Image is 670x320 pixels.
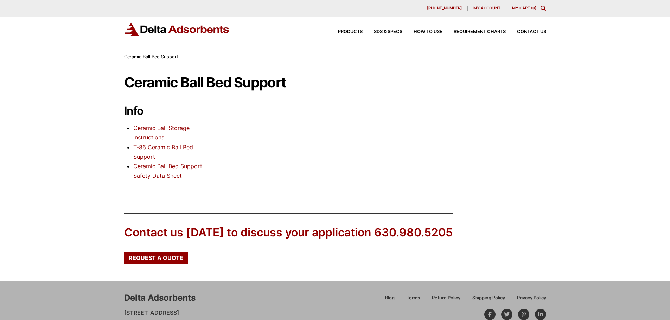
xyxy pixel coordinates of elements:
[466,294,511,306] a: Shipping Policy
[124,22,230,36] img: Delta Adsorbents
[374,30,402,34] span: SDS & SPECS
[124,104,213,118] h2: Info
[427,6,462,10] span: [PHONE_NUMBER]
[133,163,202,179] a: Ceramic Ball Bed Support Safety Data Sheet
[426,294,466,306] a: Return Policy
[512,6,536,11] a: My Cart (0)
[472,296,505,300] span: Shipping Policy
[402,30,442,34] a: How to Use
[414,30,442,34] span: How to Use
[124,225,453,241] div: Contact us [DATE] to discuss your application 630.980.5205
[421,6,468,11] a: [PHONE_NUMBER]
[133,144,193,160] a: T-86 Ceramic Ball Bed Support
[379,294,401,306] a: Blog
[511,294,546,306] a: Privacy Policy
[432,296,460,300] span: Return Policy
[385,296,395,300] span: Blog
[124,292,196,304] div: Delta Adsorbents
[468,6,506,11] a: My account
[129,255,183,261] span: Request a Quote
[442,30,506,34] a: Requirement Charts
[517,30,546,34] span: Contact Us
[327,30,363,34] a: Products
[407,296,420,300] span: Terms
[473,6,500,10] span: My account
[541,6,546,11] div: Toggle Modal Content
[124,252,188,264] a: Request a Quote
[517,296,546,300] span: Privacy Policy
[454,30,506,34] span: Requirement Charts
[133,124,190,141] a: Ceramic Ball Storage Instructions
[124,75,546,90] h1: Ceramic Ball Bed Support
[506,30,546,34] a: Contact Us
[363,30,402,34] a: SDS & SPECS
[338,30,363,34] span: Products
[401,294,426,306] a: Terms
[532,6,535,11] span: 0
[124,54,178,59] span: Ceramic Ball Bed Support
